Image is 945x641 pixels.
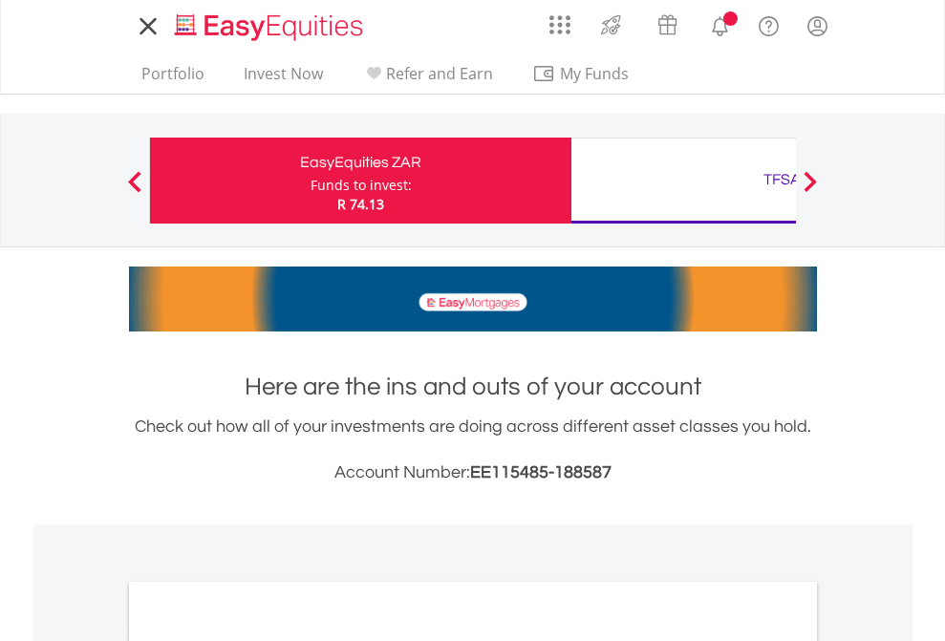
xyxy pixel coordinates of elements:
[532,61,657,86] span: My Funds
[134,64,212,94] a: Portfolio
[167,5,371,43] a: Home page
[791,181,829,200] button: Next
[744,5,793,43] a: FAQ's and Support
[696,5,744,43] a: Notifications
[129,267,817,331] img: EasyMortage Promotion Banner
[171,11,371,43] img: EasyEquities_Logo.png
[129,370,817,404] h1: Here are the ins and outs of your account
[236,64,331,94] a: Invest Now
[639,5,696,40] a: Vouchers
[129,459,817,486] h3: Account Number:
[129,414,817,486] div: Check out how all of your investments are doing across different asset classes you hold.
[337,195,384,213] span: R 74.13
[311,176,412,195] div: Funds to invest:
[595,10,627,40] img: thrive-v2.svg
[652,10,683,40] img: vouchers-v2.svg
[161,149,560,176] div: EasyEquities ZAR
[793,5,842,47] a: My Profile
[537,5,583,35] a: AppsGrid
[549,14,570,35] img: grid-menu-icon.svg
[354,64,501,94] a: Refer and Earn
[470,463,612,481] span: EE115485-188587
[116,181,154,200] button: Previous
[386,63,493,84] span: Refer and Earn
